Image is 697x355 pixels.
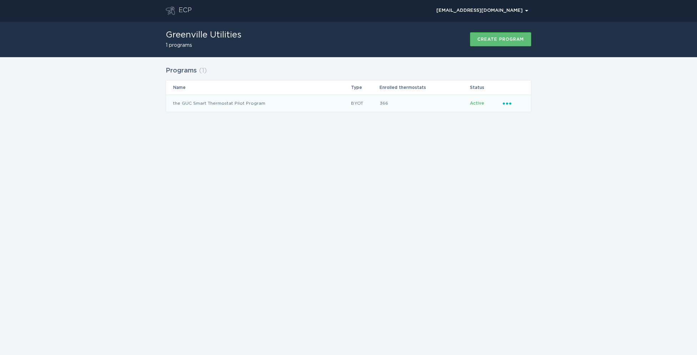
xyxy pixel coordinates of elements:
h1: Greenville Utilities [166,31,241,39]
button: Create program [470,32,531,46]
td: the GUC Smart Thermostat Pilot Program [166,95,351,112]
div: [EMAIL_ADDRESS][DOMAIN_NAME] [436,9,528,13]
button: Go to dashboard [166,6,175,15]
td: BYOT [351,95,380,112]
button: Open user account details [433,5,531,16]
h2: 1 programs [166,43,241,48]
tr: 5d672ec003d04d4b9f6bf6b39fe91da4 [166,95,531,112]
th: Name [166,80,351,95]
div: ECP [179,6,192,15]
th: Type [351,80,380,95]
th: Status [470,80,502,95]
div: Create program [477,37,524,41]
tr: Table Headers [166,80,531,95]
div: Popover menu [503,99,524,107]
h2: Programs [166,64,197,77]
td: 366 [379,95,470,112]
div: Popover menu [433,5,531,16]
th: Enrolled thermostats [379,80,470,95]
span: Active [470,101,484,105]
span: ( 1 ) [199,67,207,74]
